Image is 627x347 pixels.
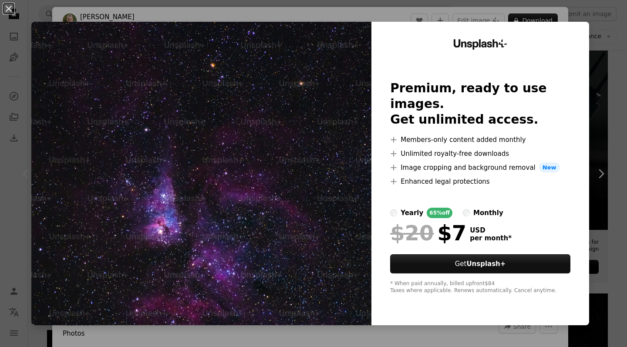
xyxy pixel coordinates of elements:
[473,208,503,218] div: monthly
[390,81,570,128] h2: Premium, ready to use images. Get unlimited access.
[390,280,570,294] div: * When paid annually, billed upfront $84 Taxes where applicable. Renews automatically. Cancel any...
[463,209,470,216] input: monthly
[390,254,570,273] button: GetUnsplash+
[539,162,560,173] span: New
[390,222,434,244] span: $20
[390,148,570,159] li: Unlimited royalty-free downloads
[401,208,423,218] div: yearly
[466,260,506,268] strong: Unsplash+
[390,176,570,187] li: Enhanced legal protections
[390,222,466,244] div: $7
[470,226,512,234] span: USD
[390,162,570,173] li: Image cropping and background removal
[390,209,397,216] input: yearly65%off
[390,135,570,145] li: Members-only content added monthly
[470,234,512,242] span: per month *
[427,208,452,218] div: 65% off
